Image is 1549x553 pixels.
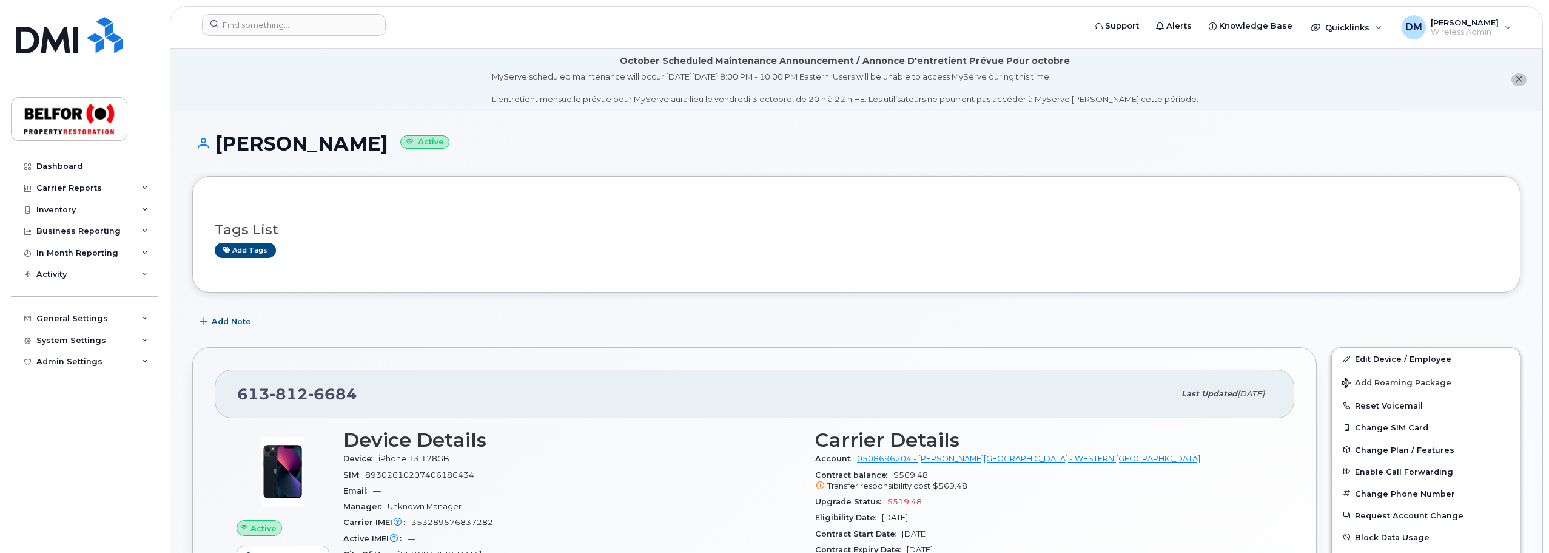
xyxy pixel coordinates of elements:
span: [DATE] [902,529,928,538]
button: Change SIM Card [1332,416,1520,438]
span: Carrier IMEI [343,518,411,527]
span: Email [343,486,373,495]
span: Enable Call Forwarding [1355,467,1453,476]
span: Add Roaming Package [1342,378,1451,390]
span: 812 [270,385,308,403]
h3: Tags List [215,222,1498,237]
button: Change Phone Number [1332,483,1520,504]
a: Edit Device / Employee [1332,348,1520,370]
span: Change Plan / Features [1355,445,1454,454]
span: Unknown Manager [388,502,462,511]
small: Active [400,135,449,149]
span: Active IMEI [343,534,408,543]
span: Upgrade Status [815,497,887,506]
span: [DATE] [1237,389,1265,398]
span: — [373,486,381,495]
button: Enable Call Forwarding [1332,461,1520,483]
button: Reset Voicemail [1332,395,1520,416]
span: Contract balance [815,470,893,480]
span: $569.48 [815,470,1272,492]
span: [DATE] [882,513,908,522]
button: Change Plan / Features [1332,439,1520,461]
span: Contract Start Date [815,529,902,538]
button: Block Data Usage [1332,526,1520,548]
h3: Device Details [343,429,801,451]
span: $519.48 [887,497,922,506]
span: 353289576837282 [411,518,493,527]
button: Request Account Change [1332,504,1520,526]
span: $569.48 [933,481,967,490]
span: SIM [343,470,365,480]
span: Device [343,454,378,463]
span: 89302610207406186434 [365,470,474,480]
span: Eligibility Date [815,513,882,522]
span: 6684 [308,385,357,403]
span: Active [250,523,277,534]
span: iPhone 13 128GB [378,454,449,463]
span: Account [815,454,857,463]
span: Add Note [212,316,251,327]
a: Add tags [215,243,276,258]
button: Add Note [192,311,261,333]
img: image20231002-3703462-1ig824h.jpeg [246,435,319,508]
div: October Scheduled Maintenance Announcement / Annonce D'entretient Prévue Pour octobre [620,55,1070,67]
span: Manager [343,502,388,511]
span: Last updated [1181,389,1237,398]
span: — [408,534,415,543]
span: 613 [237,385,357,403]
button: close notification [1511,73,1527,86]
span: Transfer responsibility cost [827,481,930,490]
h3: Carrier Details [815,429,1272,451]
div: MyServe scheduled maintenance will occur [DATE][DATE] 8:00 PM - 10:00 PM Eastern. Users will be u... [492,71,1198,105]
button: Add Roaming Package [1332,370,1520,395]
h1: [PERSON_NAME] [192,133,1520,154]
a: 0508696204 - [PERSON_NAME][GEOGRAPHIC_DATA] - WESTERN [GEOGRAPHIC_DATA] [857,454,1200,463]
